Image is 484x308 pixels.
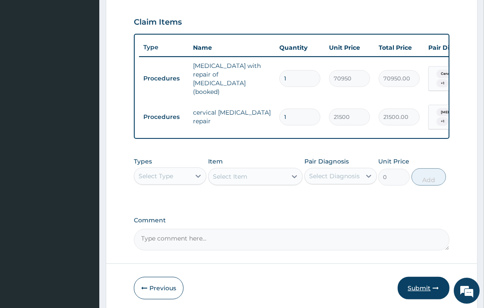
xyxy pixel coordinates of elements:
[142,4,162,25] div: Minimize live chat window
[139,71,189,87] td: Procedures
[411,168,446,186] button: Add
[208,157,223,166] label: Item
[189,57,275,100] td: [MEDICAL_DATA] with repair of [MEDICAL_DATA] (booked)
[378,157,409,166] label: Unit Price
[134,277,183,299] button: Previous
[437,108,477,117] span: [MEDICAL_DATA]
[189,104,275,130] td: cervical [MEDICAL_DATA] repair
[134,217,449,224] label: Comment
[4,211,164,241] textarea: Type your message and hit 'Enter'
[437,79,449,88] span: + 1
[189,39,275,56] th: Name
[139,39,189,55] th: Type
[50,96,119,184] span: We're online!
[16,43,35,65] img: d_794563401_company_1708531726252_794563401
[437,117,449,126] span: + 1
[309,172,360,180] div: Select Diagnosis
[45,48,145,60] div: Chat with us now
[134,18,182,27] h3: Claim Items
[134,158,152,165] label: Types
[374,39,424,56] th: Total Price
[398,277,449,299] button: Submit
[325,39,374,56] th: Unit Price
[275,39,325,56] th: Quantity
[304,157,349,166] label: Pair Diagnosis
[139,172,173,180] div: Select Type
[139,109,189,125] td: Procedures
